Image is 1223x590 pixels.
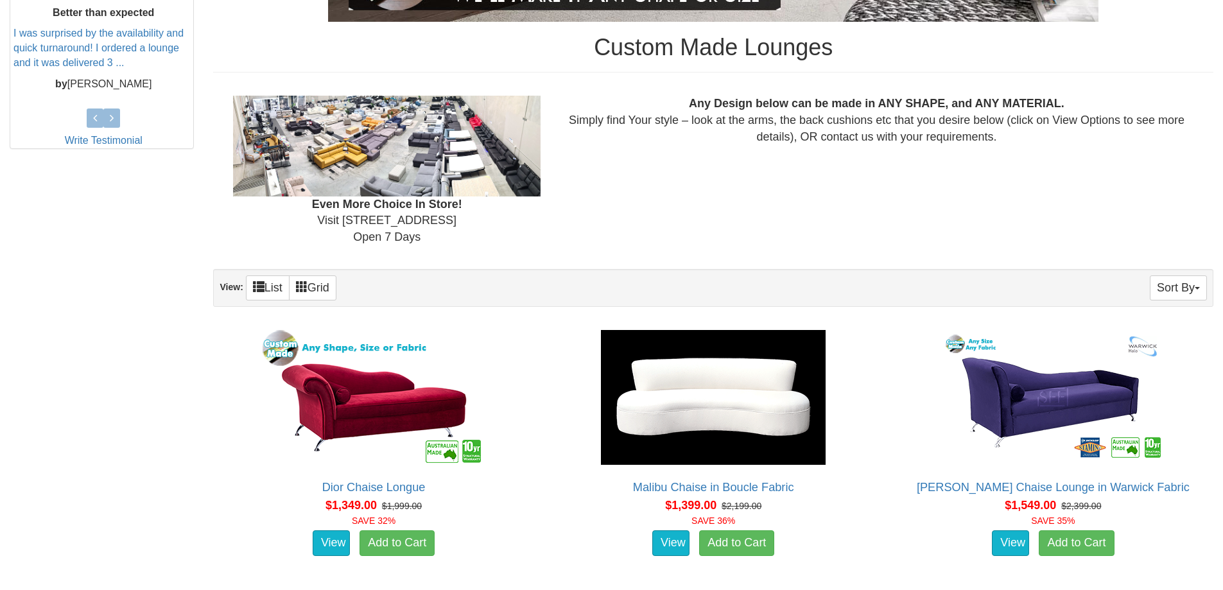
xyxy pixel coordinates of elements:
a: I was surprised by the availability and quick turnaround! I ordered a lounge and it was delivered... [13,28,184,68]
a: Add to Cart [1039,530,1114,556]
a: Add to Cart [699,530,774,556]
a: [PERSON_NAME] Chaise Lounge in Warwick Fabric [917,481,1190,494]
del: $2,199.00 [722,501,761,511]
b: Even More Choice In Store! [312,198,462,211]
a: Grid [289,275,336,300]
a: View [313,530,350,556]
font: SAVE 35% [1031,516,1075,526]
p: [PERSON_NAME] [13,77,193,92]
span: $1,549.00 [1005,499,1056,512]
h1: Custom Made Lounges [213,35,1213,60]
del: $2,399.00 [1061,501,1101,511]
button: Sort By [1150,275,1207,300]
span: $1,349.00 [325,499,377,512]
a: List [246,275,290,300]
b: Better than expected [53,7,154,18]
a: Dior Chaise Longue [322,481,426,494]
font: SAVE 36% [691,516,735,526]
span: $1,399.00 [665,499,716,512]
a: Write Testimonial [65,135,143,146]
div: Simply find Your style – look at the arms, the back cushions etc that you desire below (click on ... [550,96,1203,145]
img: Showroom [233,96,541,196]
div: Visit [STREET_ADDRESS] Open 7 Days [223,96,550,246]
b: by [55,78,67,89]
del: $1,999.00 [382,501,422,511]
img: Dior Chaise Longue [258,327,489,468]
font: SAVE 32% [352,516,395,526]
a: View [992,530,1029,556]
img: Malibu Chaise in Boucle Fabric [598,327,829,468]
img: Romeo Chaise Lounge in Warwick Fabric [937,327,1168,468]
a: Add to Cart [360,530,435,556]
strong: View: [220,282,243,292]
b: Any Design below can be made in ANY SHAPE, and ANY MATERIAL. [689,97,1064,110]
a: Malibu Chaise in Boucle Fabric [633,481,794,494]
a: View [652,530,690,556]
